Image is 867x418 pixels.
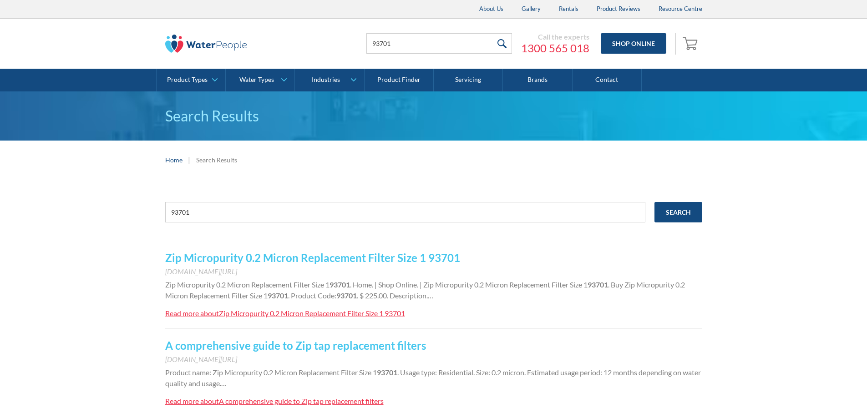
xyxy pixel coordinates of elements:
a: Zip Micropurity 0.2 Micron Replacement Filter Size 1 93701 [165,251,460,264]
span: . Home. | Shop Online. | Zip Micropurity 0.2 Micron Replacement Filter Size 1 [350,280,588,289]
strong: 93701 [588,280,608,289]
span: . $ 225.00. Description. [357,291,428,300]
a: Brands [503,69,572,91]
div: A comprehensive guide to Zip tap replacement filters [219,397,384,405]
span: … [221,379,227,388]
a: Open cart [680,33,702,55]
div: Read more about [165,309,219,317]
div: [DOMAIN_NAME][URL] [165,266,702,277]
span: Zip Micropurity 0.2 Micron Replacement Filter Size 1 [165,280,330,289]
span: Product name: Zip Micropurity 0.2 Micron Replacement Filter Size 1 [165,368,377,377]
img: shopping cart [683,36,700,50]
a: A comprehensive guide to Zip tap replacement filters [165,339,426,352]
a: Shop Online [601,33,666,54]
a: Product Finder [365,69,434,91]
input: Search products [366,33,512,54]
div: | [187,154,192,165]
div: Search Results [196,155,237,165]
div: [DOMAIN_NAME][URL] [165,354,702,365]
a: 1300 565 018 [521,41,589,55]
div: Read more about [165,397,219,405]
img: The Water People [165,35,247,53]
strong: 93701 [377,368,397,377]
a: Product Types [157,69,225,91]
span: … [428,291,433,300]
a: Read more aboutA comprehensive guide to Zip tap replacement filters [165,396,384,407]
a: Water Types [226,69,294,91]
div: Industries [312,76,340,84]
div: Water Types [239,76,274,84]
a: Home [165,155,183,165]
span: . Product Code: [288,291,336,300]
strong: 93701 [330,280,350,289]
strong: 93701 [336,291,357,300]
a: Contact [573,69,642,91]
div: Product Types [167,76,208,84]
a: Industries [295,69,364,91]
a: Servicing [434,69,503,91]
strong: 93701 [268,291,288,300]
span: . Usage type: Residential. Size: 0.2 micron. Estimated usage period: 12 months depending on water... [165,368,701,388]
span: . Buy Zip Micropurity 0.2 Micron Replacement Filter Size 1 [165,280,685,300]
a: Read more aboutZip Micropurity 0.2 Micron Replacement Filter Size 1 93701 [165,308,405,319]
input: e.g. chilled water cooler [165,202,645,222]
h1: Search Results [165,105,702,127]
div: Zip Micropurity 0.2 Micron Replacement Filter Size 1 93701 [219,309,405,317]
div: Call the experts [521,32,589,41]
input: Search [654,202,702,222]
